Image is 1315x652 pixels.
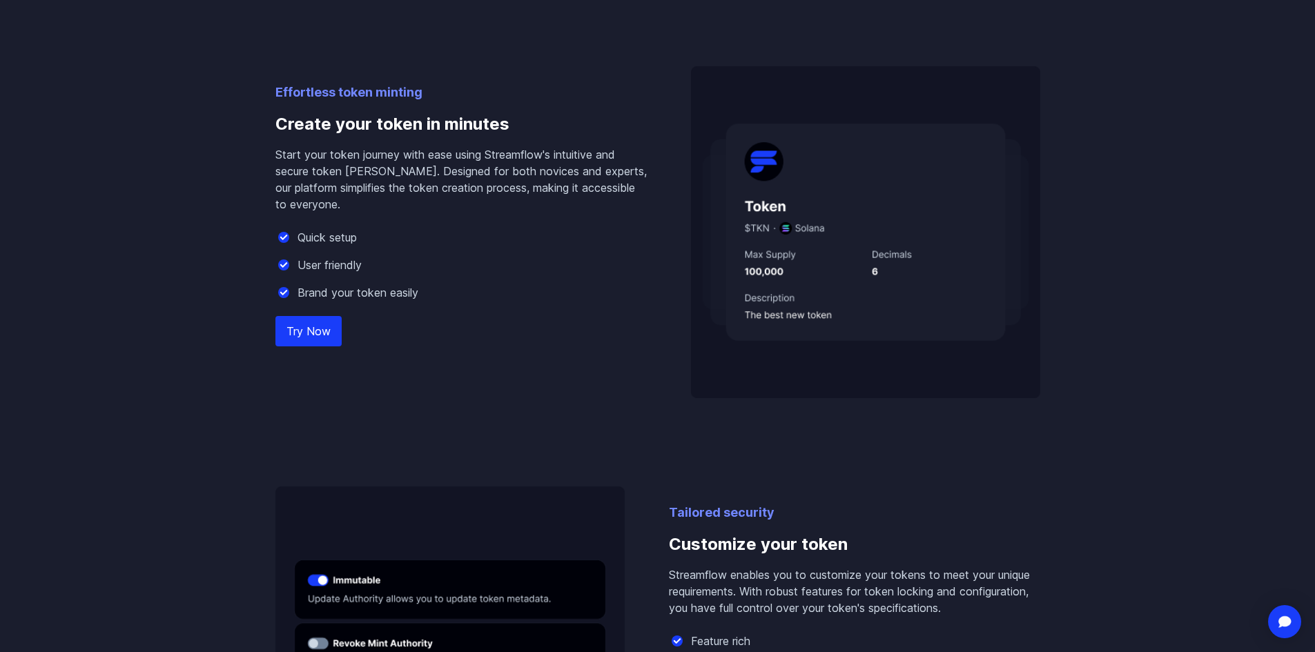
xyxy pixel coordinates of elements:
[691,66,1040,398] img: Create your token in minutes
[298,257,362,273] p: User friendly
[669,522,1040,566] h3: Customize your token
[669,503,1040,522] p: Tailored security
[275,146,647,213] p: Start your token journey with ease using Streamflow's intuitive and secure token [PERSON_NAME]. D...
[298,284,418,301] p: Brand your token easily
[1268,605,1301,638] div: Open Intercom Messenger
[691,633,750,649] p: Feature rich
[275,316,342,346] a: Try Now
[275,83,647,102] p: Effortless token minting
[298,229,357,246] p: Quick setup
[669,566,1040,616] p: Streamflow enables you to customize your tokens to meet your unique requirements. With robust fea...
[275,102,647,146] h3: Create your token in minutes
